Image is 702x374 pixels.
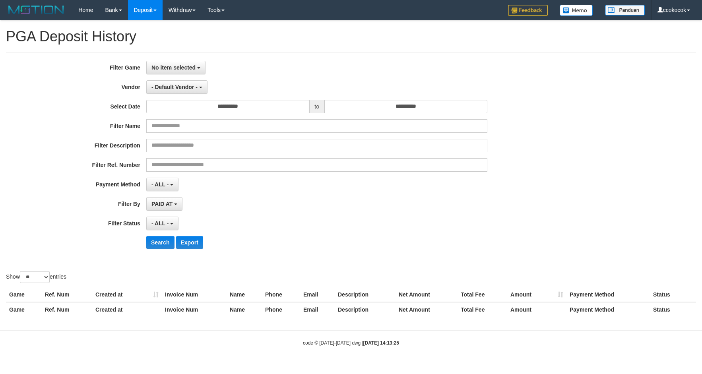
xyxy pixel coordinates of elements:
th: Email [300,302,335,317]
button: Search [146,236,175,249]
strong: [DATE] 14:13:25 [363,340,399,346]
th: Game [6,287,42,302]
span: to [309,100,324,113]
th: Payment Method [566,302,650,317]
img: Feedback.jpg [508,5,548,16]
th: Invoice Num [162,287,227,302]
th: Ref. Num [42,302,92,317]
span: PAID AT [151,201,173,207]
label: Show entries [6,271,66,283]
th: Created at [92,302,162,317]
button: Export [176,236,203,249]
th: Phone [262,302,300,317]
th: Net Amount [396,302,458,317]
th: Email [300,287,335,302]
button: No item selected [146,61,206,74]
button: PAID AT [146,197,182,211]
th: Invoice Num [162,302,227,317]
th: Name [227,287,262,302]
span: - ALL - [151,220,169,227]
th: Description [335,287,396,302]
span: No item selected [151,64,196,71]
span: - ALL - [151,181,169,188]
img: MOTION_logo.png [6,4,66,16]
th: Name [227,302,262,317]
th: Status [650,287,696,302]
th: Created at [92,287,162,302]
th: Amount [507,287,566,302]
span: - Default Vendor - [151,84,198,90]
th: Ref. Num [42,287,92,302]
select: Showentries [20,271,50,283]
button: - ALL - [146,217,178,230]
h1: PGA Deposit History [6,29,696,45]
th: Status [650,302,696,317]
th: Game [6,302,42,317]
th: Description [335,302,396,317]
th: Payment Method [566,287,650,302]
img: Button%20Memo.svg [560,5,593,16]
th: Amount [507,302,566,317]
th: Total Fee [458,287,507,302]
th: Net Amount [396,287,458,302]
img: panduan.png [605,5,645,16]
small: code © [DATE]-[DATE] dwg | [303,340,399,346]
button: - ALL - [146,178,178,191]
th: Phone [262,287,300,302]
th: Total Fee [458,302,507,317]
button: - Default Vendor - [146,80,207,94]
